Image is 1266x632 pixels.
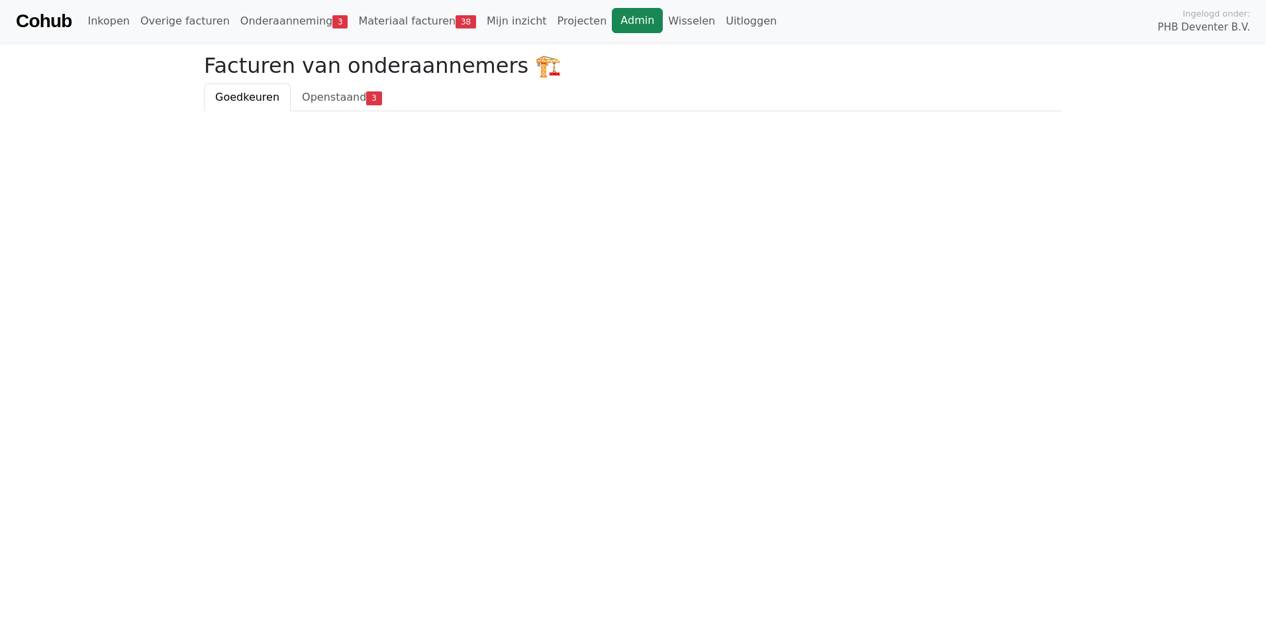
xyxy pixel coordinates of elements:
[456,15,476,28] span: 38
[215,91,279,103] span: Goedkeuren
[353,8,481,34] a: Materiaal facturen38
[332,15,348,28] span: 3
[1157,20,1250,35] span: PHB Deventer B.V.
[204,53,1062,78] h2: Facturen van onderaannemers 🏗️
[291,83,393,111] a: Openstaand3
[366,91,381,105] span: 3
[82,8,134,34] a: Inkopen
[481,8,552,34] a: Mijn inzicht
[552,8,612,34] a: Projecten
[16,5,72,37] a: Cohub
[135,8,235,34] a: Overige facturen
[302,91,366,103] span: Openstaand
[235,8,354,34] a: Onderaanneming3
[720,8,782,34] a: Uitloggen
[612,8,663,33] a: Admin
[663,8,720,34] a: Wisselen
[1183,7,1250,20] span: Ingelogd onder:
[204,83,291,111] a: Goedkeuren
